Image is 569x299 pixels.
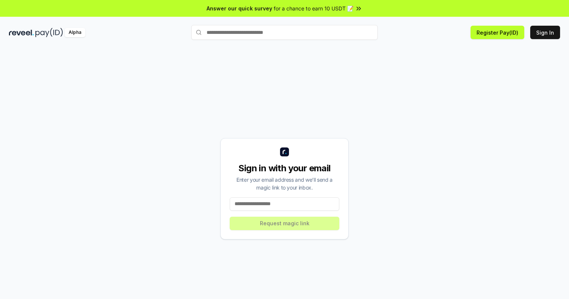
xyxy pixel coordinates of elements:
span: Answer our quick survey [207,4,272,12]
span: for a chance to earn 10 USDT 📝 [274,4,353,12]
div: Alpha [65,28,85,37]
div: Sign in with your email [230,162,339,174]
img: logo_small [280,147,289,156]
button: Sign In [530,26,560,39]
div: Enter your email address and we’ll send a magic link to your inbox. [230,176,339,191]
button: Register Pay(ID) [471,26,524,39]
img: reveel_dark [9,28,34,37]
img: pay_id [35,28,63,37]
